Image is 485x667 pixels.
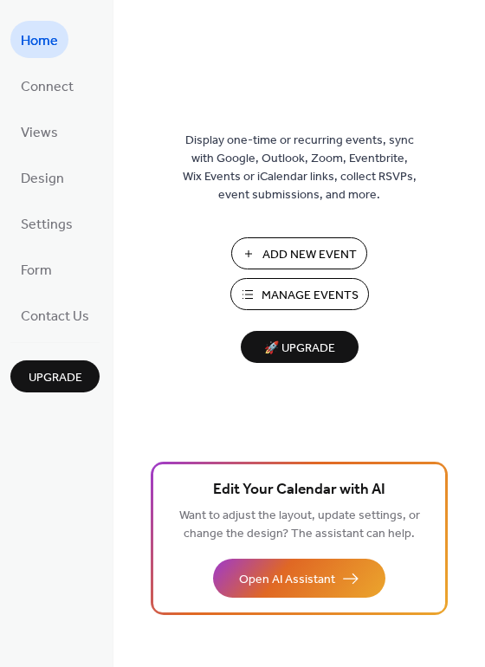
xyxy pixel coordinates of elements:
[21,120,58,146] span: Views
[21,303,89,330] span: Contact Us
[183,132,417,204] span: Display one-time or recurring events, sync with Google, Outlook, Zoom, Eventbrite, Wix Events or ...
[10,360,100,392] button: Upgrade
[10,67,84,104] a: Connect
[10,21,68,58] a: Home
[241,331,359,363] button: 🚀 Upgrade
[21,28,58,55] span: Home
[262,287,359,305] span: Manage Events
[230,278,369,310] button: Manage Events
[10,296,100,333] a: Contact Us
[251,337,348,360] span: 🚀 Upgrade
[21,211,73,238] span: Settings
[239,571,335,589] span: Open AI Assistant
[21,165,64,192] span: Design
[10,250,62,288] a: Form
[262,246,357,264] span: Add New Event
[213,478,385,502] span: Edit Your Calendar with AI
[10,204,83,242] a: Settings
[21,74,74,100] span: Connect
[231,237,367,269] button: Add New Event
[10,113,68,150] a: Views
[21,257,52,284] span: Form
[10,159,74,196] a: Design
[213,559,385,598] button: Open AI Assistant
[179,504,420,546] span: Want to adjust the layout, update settings, or change the design? The assistant can help.
[29,369,82,387] span: Upgrade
